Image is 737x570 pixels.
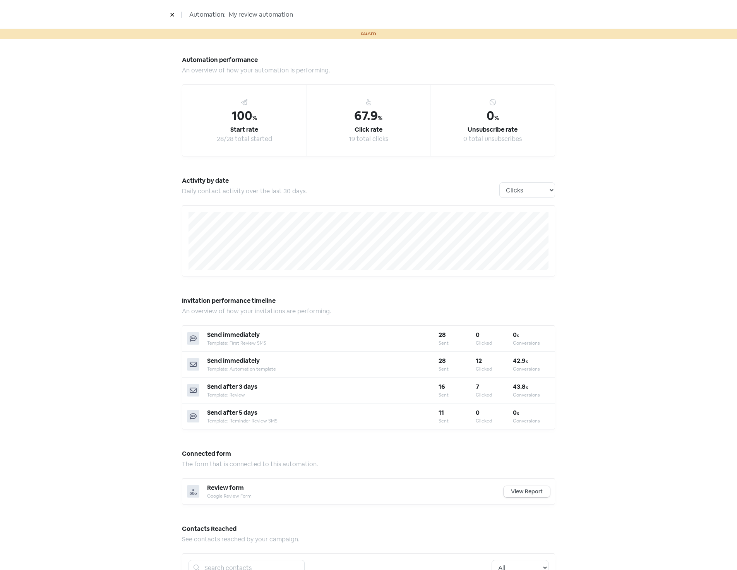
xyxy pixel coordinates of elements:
span: % [517,412,519,415]
span: % [494,114,499,122]
span: Send immediately [207,357,260,365]
div: 0 total unsubscribes [463,134,522,144]
h5: Contacts Reached [182,523,555,535]
a: View Report [504,486,550,497]
div: Sent [439,366,476,373]
span: Send after 3 days [207,383,257,391]
div: Conversions [513,417,550,424]
b: 0 [513,409,519,417]
span: % [378,114,382,122]
div: The form that is connected to this automation. [182,460,555,469]
div: Conversions [513,340,550,347]
div: Sent [439,417,476,424]
span: % [517,334,519,338]
span: Review form [207,484,244,492]
div: Start rate [230,125,258,134]
div: Clicked [476,391,513,398]
span: Send immediately [207,331,260,339]
div: Clicked [476,417,513,424]
b: 28 [439,331,446,339]
b: 43.8 [513,383,528,391]
div: 100 [231,106,257,125]
b: 11 [439,409,444,417]
div: Template: Automation template [207,366,439,373]
div: Template: First Review SMS [207,340,439,347]
h5: Automation performance [182,54,555,66]
div: Google Review Form [207,493,504,500]
span: % [526,386,528,390]
div: Sent [439,340,476,347]
div: 28/28 total started [217,134,272,144]
h5: Connected form [182,448,555,460]
div: Click rate [355,125,382,134]
div: Conversions [513,391,550,398]
div: An overview of how your automation is performing. [182,66,555,75]
div: Clicked [476,366,513,373]
b: 0 [513,331,519,339]
b: 7 [476,383,479,391]
h5: Invitation performance timeline [182,295,555,307]
div: Daily contact activity over the last 30 days. [182,187,499,196]
b: 16 [439,383,445,391]
div: See contacts reached by your campaign. [182,535,555,544]
span: % [526,360,528,364]
div: 0 [487,106,499,125]
span: Send after 5 days [207,409,257,417]
b: 28 [439,357,446,365]
div: Clicked [476,340,513,347]
b: 42.9 [513,357,528,365]
b: 0 [476,409,480,417]
h5: Activity by date [182,175,499,187]
span: Automation: [189,10,226,19]
div: 67.9 [354,106,382,125]
div: Template: Reminder Review SMS [207,417,439,424]
iframe: chat widget [704,539,729,562]
div: Conversions [513,366,550,373]
span: % [252,114,257,122]
div: Template: Review [207,391,439,398]
div: An overview of how your invitations are performing. [182,307,555,316]
b: 12 [476,357,482,365]
div: 19 total clicks [349,134,388,144]
div: Sent [439,391,476,398]
div: Unsubscribe rate [468,125,518,134]
b: 0 [476,331,480,339]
